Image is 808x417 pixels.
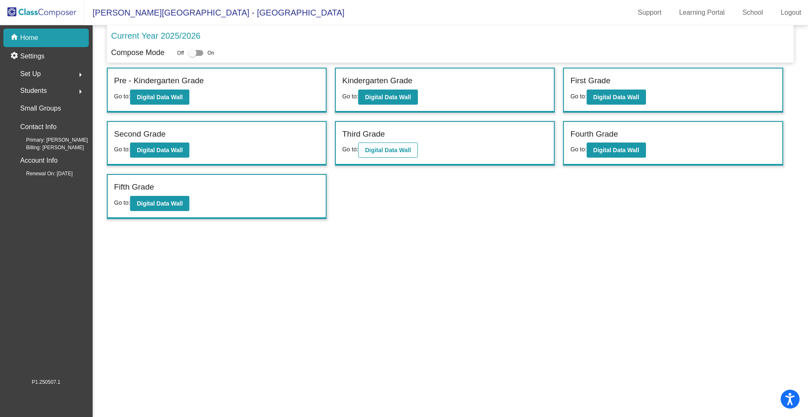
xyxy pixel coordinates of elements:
[570,93,586,100] span: Go to:
[358,90,417,105] button: Digital Data Wall
[570,128,618,140] label: Fourth Grade
[20,103,61,114] p: Small Groups
[13,144,84,151] span: Billing: [PERSON_NAME]
[13,136,88,144] span: Primary: [PERSON_NAME]
[207,49,214,57] span: On
[130,90,189,105] button: Digital Data Wall
[114,199,130,206] span: Go to:
[111,29,200,42] p: Current Year 2025/2026
[177,49,184,57] span: Off
[342,146,358,153] span: Go to:
[342,93,358,100] span: Go to:
[114,128,166,140] label: Second Grade
[20,155,58,166] p: Account Info
[111,47,165,58] p: Compose Mode
[20,121,56,133] p: Contact Info
[593,94,639,100] b: Digital Data Wall
[20,51,45,61] p: Settings
[342,75,412,87] label: Kindergarten Grade
[365,94,411,100] b: Digital Data Wall
[13,170,72,177] span: Renewal On: [DATE]
[75,70,85,80] mat-icon: arrow_right
[342,128,385,140] label: Third Grade
[84,6,345,19] span: [PERSON_NAME][GEOGRAPHIC_DATA] - [GEOGRAPHIC_DATA]
[137,147,183,153] b: Digital Data Wall
[587,143,646,158] button: Digital Data Wall
[10,51,20,61] mat-icon: settings
[137,94,183,100] b: Digital Data Wall
[114,93,130,100] span: Go to:
[75,87,85,97] mat-icon: arrow_right
[114,181,154,193] label: Fifth Grade
[137,200,183,207] b: Digital Data Wall
[358,143,417,158] button: Digital Data Wall
[736,6,770,19] a: School
[10,33,20,43] mat-icon: home
[587,90,646,105] button: Digital Data Wall
[570,146,586,153] span: Go to:
[114,146,130,153] span: Go to:
[20,85,47,97] span: Students
[114,75,204,87] label: Pre - Kindergarten Grade
[672,6,732,19] a: Learning Portal
[20,33,38,43] p: Home
[365,147,411,153] b: Digital Data Wall
[774,6,808,19] a: Logout
[631,6,668,19] a: Support
[20,68,41,80] span: Set Up
[130,196,189,211] button: Digital Data Wall
[570,75,610,87] label: First Grade
[593,147,639,153] b: Digital Data Wall
[130,143,189,158] button: Digital Data Wall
